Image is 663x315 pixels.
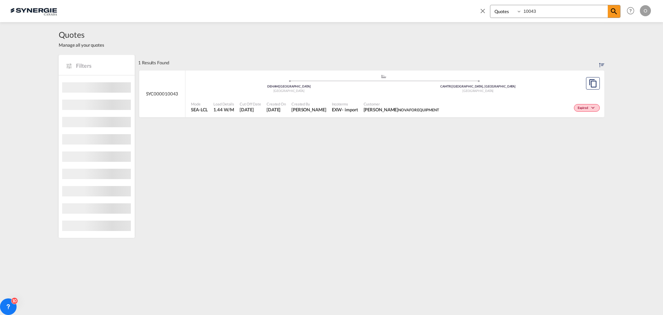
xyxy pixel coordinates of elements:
span: Manage all your quotes [59,42,104,48]
input: Enter Quotation Number [522,5,608,17]
span: Filters [76,62,128,70]
md-icon: icon-close [479,7,487,15]
div: Help [625,5,640,17]
img: 1f56c880d42311ef80fc7dca854c8e59.png [10,3,57,19]
div: EXW [332,106,342,113]
span: 1 Apr 2025 [267,106,286,113]
span: Expired [578,106,590,111]
md-icon: assets/icons/custom/copyQuote.svg [589,79,597,87]
span: 1 Apr 2025 [240,106,261,113]
button: Copy Quote [586,77,600,90]
span: SEA-LCL [191,106,208,113]
div: - import [342,106,358,113]
span: icon-close [479,5,490,21]
span: | [451,84,452,88]
span: Load Details [213,101,234,106]
span: Cut Off Date [240,101,261,106]
span: CAMTR [GEOGRAPHIC_DATA], [GEOGRAPHIC_DATA] [440,84,516,88]
div: 1 Results Found [138,55,169,70]
span: Created On [267,101,286,106]
div: Change Status Here [574,104,600,112]
div: EXW import [332,106,358,113]
span: [GEOGRAPHIC_DATA] [273,89,305,93]
span: Help [625,5,636,17]
div: O [640,5,651,16]
span: Incoterms [332,101,358,106]
span: icon-magnify [608,5,620,18]
span: Jennyfer Lemieux NOVAFOR EQUIPMENT [364,106,439,113]
md-icon: icon-chevron-down [590,106,598,110]
md-icon: icon-magnify [610,7,618,16]
span: Created By [291,101,326,106]
div: Sort by: Created On [599,55,604,70]
span: 1.44 W/M [213,107,234,112]
span: Quotes [59,29,104,40]
span: | [278,84,279,88]
span: SYC000010043 [146,91,179,97]
span: DEHAM [GEOGRAPHIC_DATA] [267,84,311,88]
span: Pablo Gomez Saldarriaga [291,106,326,113]
md-icon: assets/icons/custom/ship-fill.svg [379,75,388,78]
span: Mode [191,101,208,106]
span: Customer [364,101,439,106]
div: SYC000010043 assets/icons/custom/ship-fill.svgassets/icons/custom/roll-o-plane.svgOriginHamburg G... [139,71,604,118]
span: [GEOGRAPHIC_DATA] [462,89,493,93]
span: NOVAFOR EQUIPMENT [398,108,439,112]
